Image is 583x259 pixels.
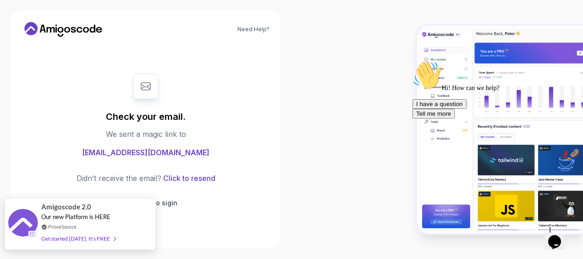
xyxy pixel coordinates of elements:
[41,233,115,244] div: Get started [DATE]. It's FREE
[544,222,574,250] iframe: chat widget
[77,173,161,184] p: Didn’t receive the email?
[4,28,91,34] span: Hi! How can we help?
[106,129,186,140] p: We sent a magic link to
[8,209,38,239] img: provesource social proof notification image
[22,22,104,37] a: Home link
[161,173,215,184] button: Click to resend
[82,147,209,158] span: [EMAIL_ADDRESS][DOMAIN_NAME]
[237,26,269,33] a: Need Help?
[106,110,186,123] h1: Check your email.
[4,4,33,33] img: :wave:
[409,57,574,218] iframe: chat widget
[4,52,46,62] button: Tell me more
[4,4,169,62] div: 👋Hi! How can we help?I have a questionTell me more
[48,223,77,231] a: ProveSource
[417,26,583,233] img: Amigoscode Dashboard
[41,213,110,220] span: Our new Platform is HERE
[4,42,58,52] button: I have a question
[41,202,91,212] span: Amigoscode 2.0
